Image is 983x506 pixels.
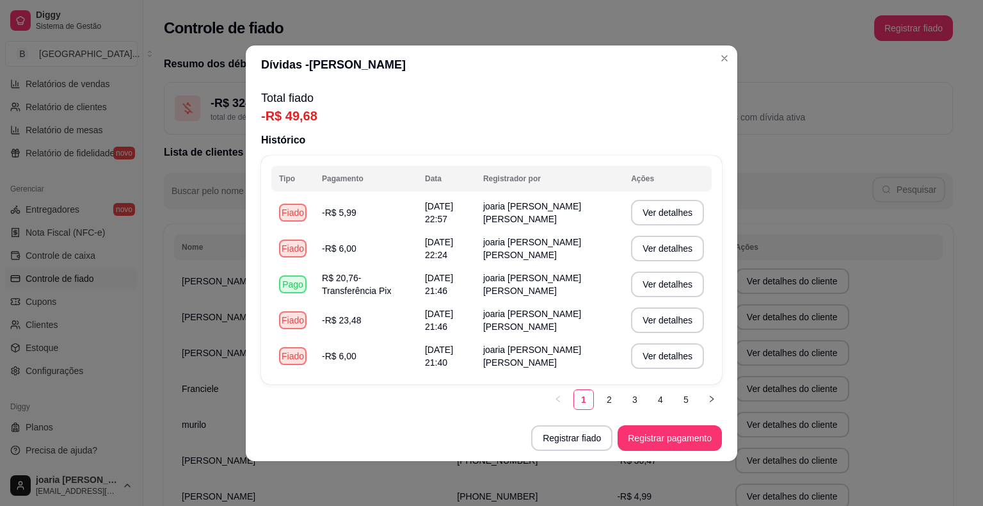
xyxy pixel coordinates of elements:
li: 2 [599,389,619,410]
button: Close [714,48,735,69]
button: Ver detalhes [631,272,704,297]
td: R$ 20,76 - Transferência Pix [314,266,417,302]
th: Pagamento [314,166,417,192]
span: [DATE] 22:24 [425,237,453,260]
button: right [701,389,722,410]
div: Fiado [279,347,307,365]
span: right [708,395,715,403]
p: Total fiado [261,89,722,107]
a: 3 [625,390,644,409]
button: Ver detalhes [631,200,704,225]
li: 5 [676,389,696,410]
a: 1 [574,390,593,409]
div: Pago [279,275,307,293]
th: Data [417,166,476,192]
span: [DATE] 22:57 [425,201,453,224]
span: [DATE] 21:40 [425,345,453,368]
p: Histórico [261,133,722,148]
span: [DATE] 21:46 [425,273,453,296]
span: joaria [PERSON_NAME] [PERSON_NAME] [483,345,581,368]
td: -R$ 23,48 [314,302,417,338]
button: Ver detalhes [631,343,704,369]
div: Fiado [279,240,307,257]
button: Registrar pagamento [618,425,722,451]
span: joaria [PERSON_NAME] [PERSON_NAME] [483,237,581,260]
li: 4 [650,389,671,410]
span: left [554,395,562,403]
span: [DATE] 21:46 [425,309,453,332]
button: Ver detalhes [631,236,704,261]
div: Fiado [279,311,307,329]
td: -R$ 5,99 [314,195,417,231]
a: 5 [676,390,696,409]
button: Ver detalhes [631,307,704,333]
td: -R$ 6,00 [314,231,417,266]
button: left [548,389,568,410]
a: 2 [600,390,619,409]
span: joaria [PERSON_NAME] [PERSON_NAME] [483,309,581,332]
th: Registrador por [476,166,623,192]
span: joaria [PERSON_NAME] [PERSON_NAME] [483,201,581,224]
a: 4 [651,390,670,409]
p: -R$ 49,68 [261,107,722,125]
li: 1 [573,389,594,410]
td: -R$ 6,00 [314,338,417,374]
li: 3 [625,389,645,410]
div: Fiado [279,204,307,222]
header: Dívidas - [PERSON_NAME] [246,45,737,84]
span: joaria [PERSON_NAME] [PERSON_NAME] [483,273,581,296]
li: Next Page [701,389,722,410]
th: Ações [623,166,712,192]
button: Registrar fiado [531,425,612,451]
th: Tipo [271,166,314,192]
li: Previous Page [548,389,568,410]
